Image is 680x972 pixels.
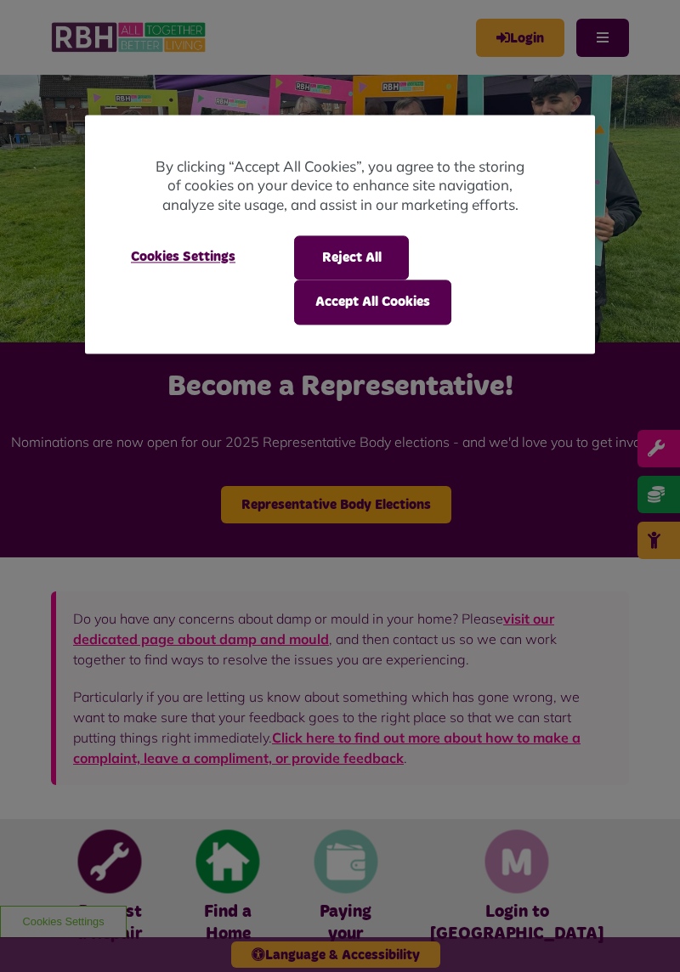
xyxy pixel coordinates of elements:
[153,157,527,215] p: By clicking “Accept All Cookies”, you agree to the storing of cookies on your device to enhance s...
[85,115,595,353] div: Cookie banner
[85,115,595,353] div: Privacy
[294,280,451,325] button: Accept All Cookies
[110,236,256,279] button: Cookies Settings
[294,236,409,280] button: Reject All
